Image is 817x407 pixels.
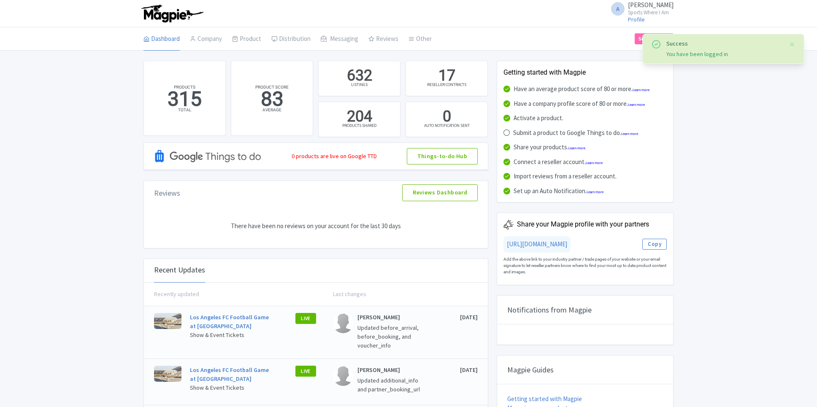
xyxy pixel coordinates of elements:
a: Profile [628,16,645,23]
div: PRODUCTS SHARED [342,122,376,129]
div: Activate a product. [514,113,563,123]
div: Last changes [316,290,478,299]
img: logo-ab69f6fb50320c5b225c76a69d11143b.png [139,4,205,23]
a: 0 AUTO NOTIFICATION SENT [406,102,488,137]
a: 204 PRODUCTS SHARED [318,102,400,137]
div: Notifications from Magpie [497,296,673,324]
div: 632 [347,65,372,86]
p: Updated before_arrival, before_booking, and voucher_info [357,323,424,350]
div: LISTINGS [351,81,368,88]
a: A [PERSON_NAME] Sports Where I Am [606,2,674,15]
div: Magpie Guides [497,356,673,384]
a: Learn more [587,190,603,194]
div: There have been no reviews on your account for the last 30 days [147,205,484,248]
a: Other [408,27,432,51]
a: Los Angeles FC Football Game at [GEOGRAPHIC_DATA] [190,366,269,383]
a: Dashboard [143,27,180,51]
div: Share your products. [514,143,585,152]
div: Have a company profile score of 80 or more. [514,99,645,109]
div: [DATE] [424,313,478,352]
p: [PERSON_NAME] [357,366,424,375]
div: Share your Magpie profile with your partners [517,219,649,229]
div: AUTO NOTIFICATION SENT [424,122,470,129]
div: [DATE] [424,366,478,398]
img: contact-b11cc6e953956a0c50a2f97983291f06.png [333,366,353,386]
p: Show & Event Tickets [190,331,272,340]
p: [PERSON_NAME] [357,313,424,322]
div: Recently updated [154,290,316,299]
div: Add the above link to your industry partner / trade pages of your website or your email signature... [503,253,667,278]
img: MLS_-_LAFC_-_02_m3ldkr.png [154,366,181,382]
a: Learn more [568,146,585,150]
div: Success [666,39,782,48]
small: Sports Where I Am [628,10,674,15]
p: Show & Event Tickets [190,383,272,392]
a: Learn more [621,132,638,136]
div: Set up an Auto Notification. [514,186,603,196]
a: [URL][DOMAIN_NAME] [507,240,567,248]
div: 0 products are live on Google TTD [292,152,377,161]
div: Reviews [154,187,180,199]
div: Import reviews from a reseller account. [514,172,617,181]
div: Connect a reseller account. [514,157,603,167]
span: [PERSON_NAME] [628,1,674,9]
div: Getting started with Magpie [503,67,667,78]
div: RESELLER CONTRACTS [427,81,466,88]
a: Learn more [633,88,649,92]
a: Company [190,27,222,51]
p: Updated additional_info and partner_booking_url [357,376,424,394]
a: Los Angeles FC Football Game at [GEOGRAPHIC_DATA] [190,313,269,330]
div: You have been logged in [666,50,782,59]
div: Have an average product score of 80 or more. [514,84,649,94]
button: Close [789,39,795,49]
div: 17 [438,65,455,86]
a: 632 LISTINGS [318,61,400,96]
img: MLS_-_LAFC_-_02_m3ldkr.png [154,313,181,329]
a: Product [232,27,261,51]
a: Messaging [321,27,358,51]
div: 204 [347,106,372,127]
div: 0 [443,106,451,127]
a: Learn more [628,103,645,107]
img: contact-b11cc6e953956a0c50a2f97983291f06.png [333,313,353,333]
button: Copy [642,239,667,250]
span: A [611,2,625,16]
div: Recent Updates [154,257,205,283]
a: 17 RESELLER CONTRACTS [406,61,488,96]
a: Learn more [586,161,603,165]
a: Reviews Dashboard [402,184,478,201]
a: Things-to-do Hub [407,148,478,165]
img: Google TTD [154,138,262,174]
a: Distribution [271,27,311,51]
a: Reviews [368,27,398,51]
div: Submit a product to Google Things to do. [513,128,638,138]
a: Subscription [635,33,674,44]
a: Getting started with Magpie [507,395,582,403]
